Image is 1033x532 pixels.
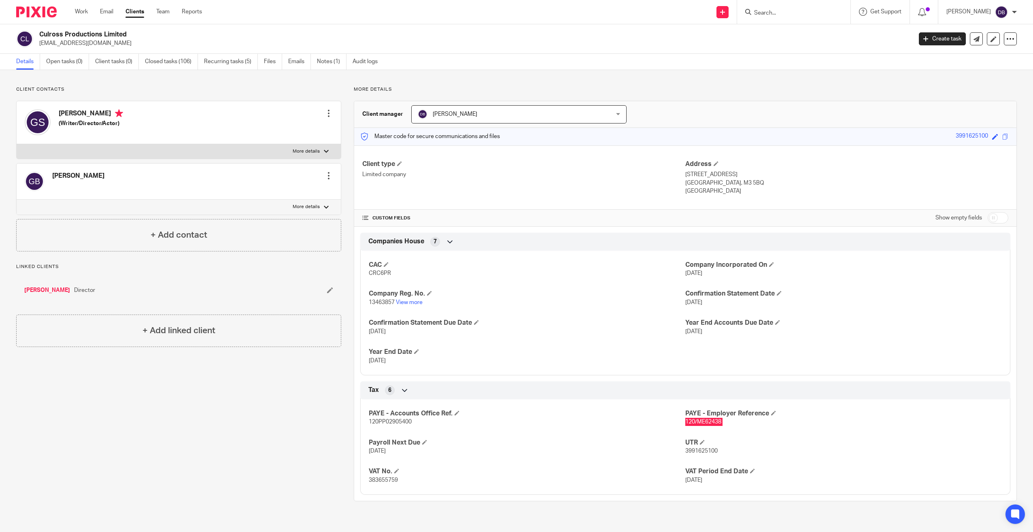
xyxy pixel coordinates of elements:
span: [PERSON_NAME] [433,111,477,117]
img: svg%3E [418,109,427,119]
h4: Client type [362,160,685,168]
span: 120/ME62438 [685,419,721,425]
img: svg%3E [25,109,51,135]
h3: Client manager [362,110,403,118]
h4: CUSTOM FIELDS [362,215,685,221]
span: [DATE] [685,329,702,334]
p: [GEOGRAPHIC_DATA] [685,187,1008,195]
h4: Company Incorporated On [685,261,1002,269]
a: Work [75,8,88,16]
p: Linked clients [16,264,341,270]
span: 383655759 [369,477,398,483]
h4: + Add contact [151,229,207,241]
p: Limited company [362,170,685,179]
p: Client contacts [16,86,341,93]
h4: Confirmation Statement Due Date [369,319,685,327]
img: Pixie [16,6,57,17]
p: More details [293,204,320,210]
h4: UTR [685,438,1002,447]
img: svg%3E [25,172,44,191]
p: Master code for secure communications and files [360,132,500,140]
p: More details [354,86,1017,93]
a: Open tasks (0) [46,54,89,70]
span: CRC6PR [369,270,391,276]
span: [DATE] [369,329,386,334]
a: Email [100,8,113,16]
a: View more [396,300,423,305]
span: Tax [368,386,379,394]
h4: + Add linked client [142,324,215,337]
i: Primary [115,109,123,117]
span: [DATE] [369,358,386,364]
h4: Payroll Next Due [369,438,685,447]
label: Show empty fields [935,214,982,222]
span: [DATE] [685,477,702,483]
a: Clients [125,8,144,16]
h4: VAT No. [369,467,685,476]
a: Closed tasks (106) [145,54,198,70]
span: 13463857 [369,300,395,305]
span: 3991625100 [685,448,718,454]
span: [DATE] [685,270,702,276]
img: svg%3E [16,30,33,47]
input: Search [753,10,826,17]
span: 6 [388,386,391,394]
a: Reports [182,8,202,16]
h4: Company Reg. No. [369,289,685,298]
span: Companies House [368,237,424,246]
span: [DATE] [685,300,702,305]
p: More details [293,148,320,155]
h4: Confirmation Statement Date [685,289,1002,298]
h4: Year End Date [369,348,685,356]
div: 3991625100 [956,132,988,141]
a: Recurring tasks (5) [204,54,258,70]
a: Emails [288,54,311,70]
a: Create task [919,32,966,45]
span: 7 [434,238,437,246]
h4: Address [685,160,1008,168]
a: Notes (1) [317,54,346,70]
a: [PERSON_NAME] [24,286,70,294]
a: Client tasks (0) [95,54,139,70]
h5: (Writer/Director/Actor) [59,119,123,128]
h4: CAC [369,261,685,269]
a: Details [16,54,40,70]
h4: Year End Accounts Due Date [685,319,1002,327]
a: Files [264,54,282,70]
a: Team [156,8,170,16]
h4: PAYE - Employer Reference [685,409,1002,418]
h4: VAT Period End Date [685,467,1002,476]
p: [STREET_ADDRESS] [685,170,1008,179]
h2: Culross Productions Limited [39,30,733,39]
span: [DATE] [369,448,386,454]
img: svg%3E [995,6,1008,19]
span: Get Support [870,9,901,15]
p: [EMAIL_ADDRESS][DOMAIN_NAME] [39,39,907,47]
span: 120PP02905400 [369,419,412,425]
span: Director [74,286,95,294]
h4: PAYE - Accounts Office Ref. [369,409,685,418]
h4: [PERSON_NAME] [59,109,123,119]
h4: [PERSON_NAME] [52,172,104,180]
p: [GEOGRAPHIC_DATA], M3 5BQ [685,179,1008,187]
a: Audit logs [353,54,384,70]
p: [PERSON_NAME] [946,8,991,16]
